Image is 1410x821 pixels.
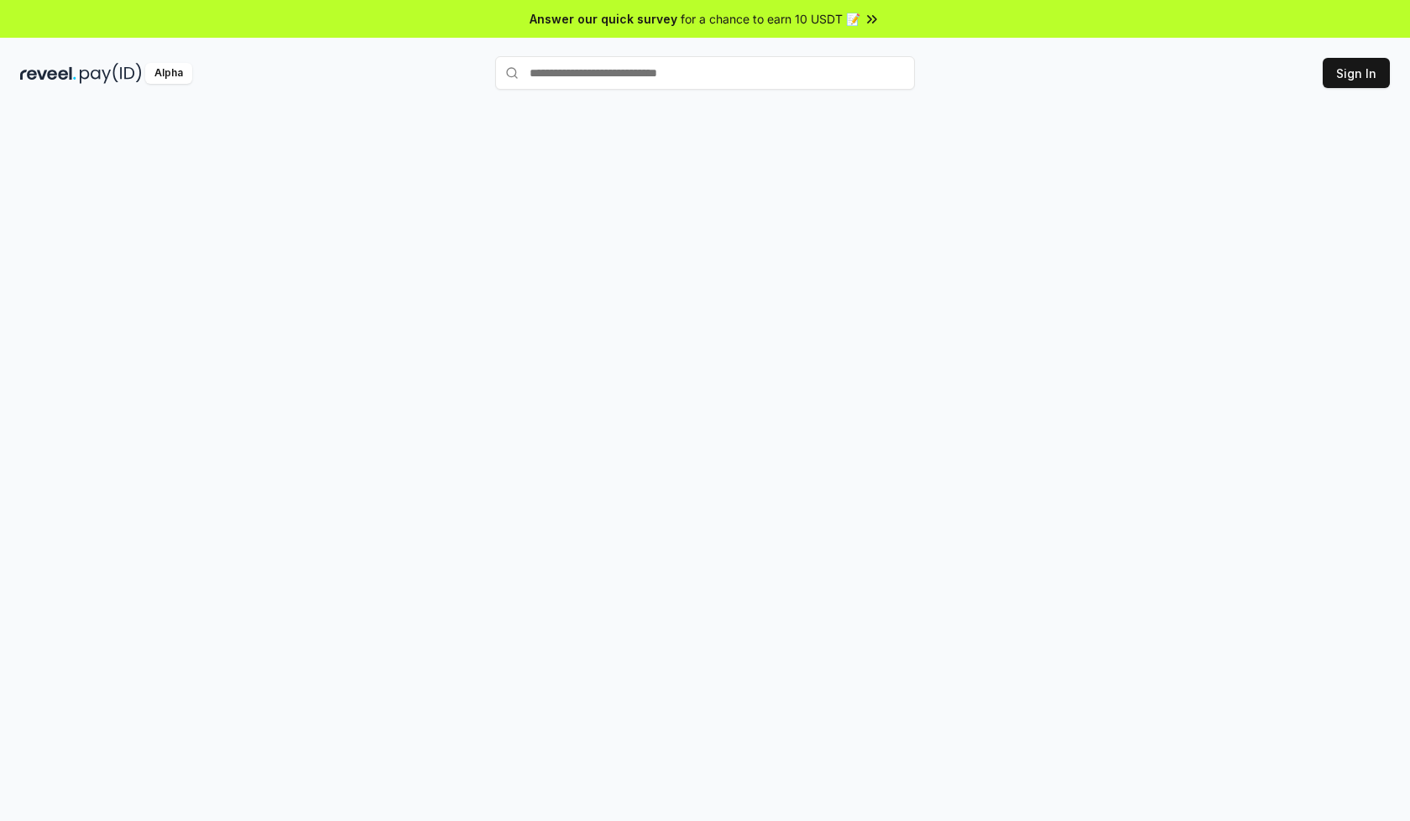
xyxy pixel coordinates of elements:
[530,10,677,28] span: Answer our quick survey
[80,63,142,84] img: pay_id
[20,63,76,84] img: reveel_dark
[1323,58,1390,88] button: Sign In
[145,63,192,84] div: Alpha
[681,10,860,28] span: for a chance to earn 10 USDT 📝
